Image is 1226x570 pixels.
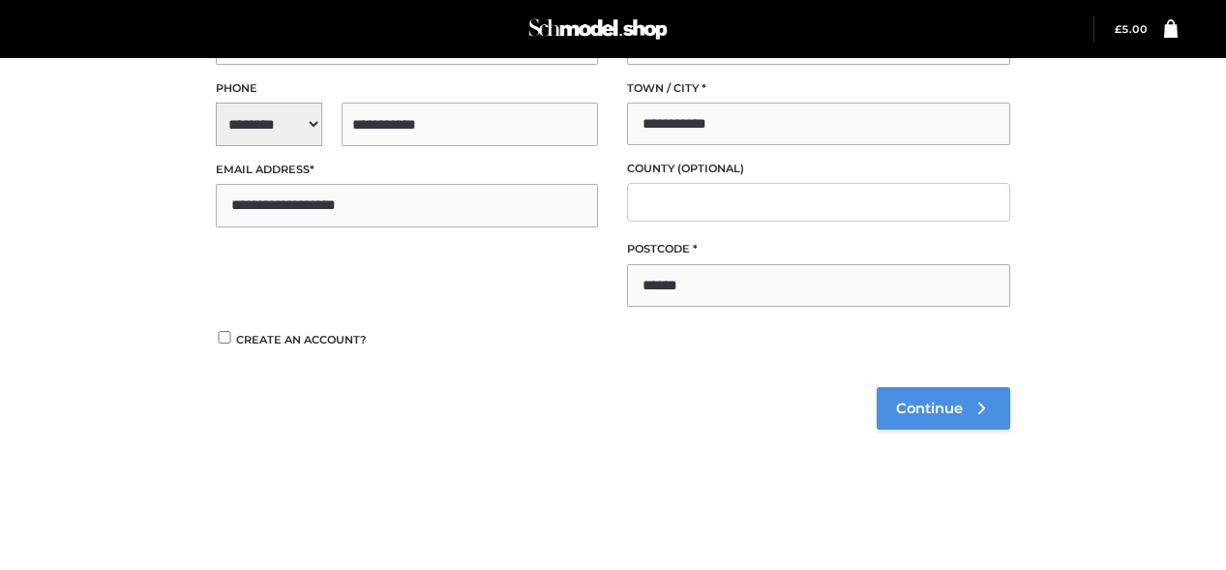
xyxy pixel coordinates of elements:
[216,331,233,344] input: Create an account?
[677,162,744,175] span: (optional)
[216,161,599,179] label: Email address
[216,79,599,98] label: Phone
[896,400,963,417] span: Continue
[525,10,671,48] img: Schmodel Admin 964
[627,160,1010,178] label: County
[627,240,1010,258] label: Postcode
[877,387,1010,430] a: Continue
[1115,23,1148,36] a: £5.00
[1115,23,1148,36] bdi: 5.00
[627,79,1010,98] label: Town / City
[1115,23,1121,36] span: £
[236,333,367,346] span: Create an account?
